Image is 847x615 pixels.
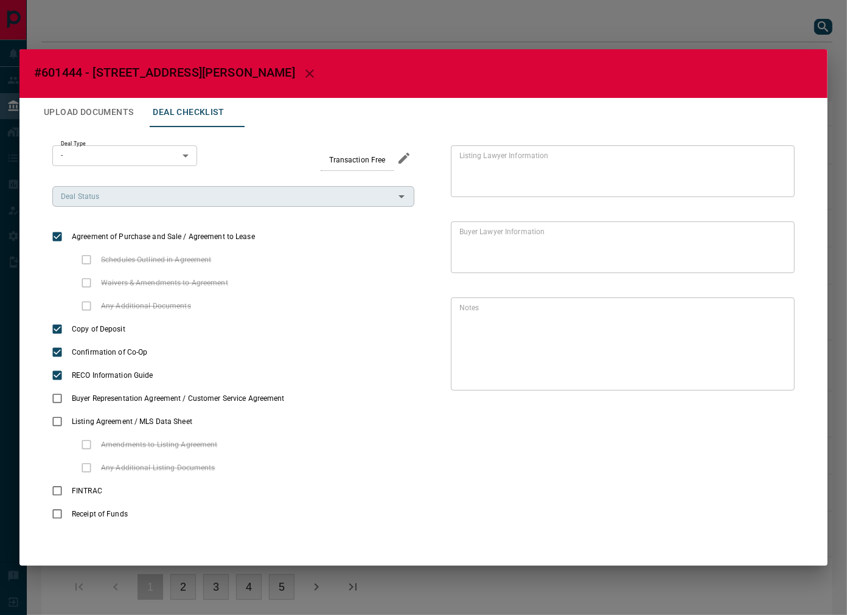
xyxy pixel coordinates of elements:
span: Buyer Representation Agreement / Customer Service Agreement [69,393,288,404]
button: edit [394,148,414,169]
span: Listing Agreement / MLS Data Sheet [69,416,195,427]
label: Deal Type [61,140,86,148]
span: Amendments to Listing Agreement [98,439,221,450]
div: - [52,145,197,166]
textarea: text field [459,302,781,385]
button: Open [393,188,410,205]
span: FINTRAC [69,485,105,496]
span: Schedules Outlined in Agreement [98,254,215,265]
button: Deal Checklist [143,98,234,127]
span: Receipt of Funds [69,509,131,519]
textarea: text field [459,226,781,268]
span: Confirmation of Co-Op [69,347,150,358]
button: Upload Documents [34,98,143,127]
span: RECO Information Guide [69,370,156,381]
span: Any Additional Listing Documents [98,462,218,473]
span: Waivers & Amendments to Agreement [98,277,231,288]
span: Copy of Deposit [69,324,128,335]
span: #601444 - [STREET_ADDRESS][PERSON_NAME] [34,65,295,80]
span: Agreement of Purchase and Sale / Agreement to Lease [69,231,258,242]
textarea: text field [459,150,781,192]
span: Any Additional Documents [98,301,194,311]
